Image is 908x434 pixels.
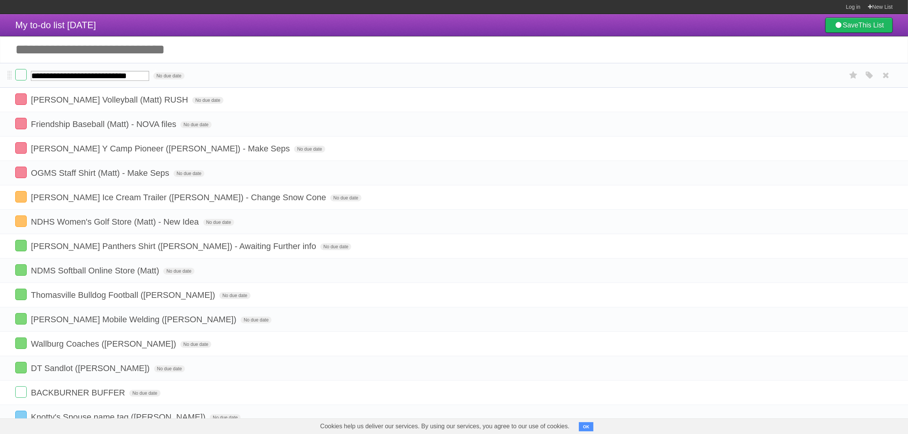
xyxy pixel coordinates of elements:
[180,121,211,128] span: No due date
[31,217,201,227] span: NDHS Women's Golf Store (Matt) - New Idea
[858,21,884,29] b: This List
[15,93,27,105] label: Done
[15,386,27,398] label: Done
[15,20,96,30] span: My to-do list [DATE]
[174,170,204,177] span: No due date
[15,240,27,251] label: Done
[294,146,325,153] span: No due date
[203,219,234,226] span: No due date
[31,388,127,397] span: BACKBURNER BUFFER
[320,243,351,250] span: No due date
[31,144,292,153] span: [PERSON_NAME] Y Camp Pioneer ([PERSON_NAME]) - Make Seps
[154,365,185,372] span: No due date
[163,268,194,275] span: No due date
[15,167,27,178] label: Done
[15,191,27,203] label: Done
[15,313,27,325] label: Done
[15,411,27,422] label: Done
[15,142,27,154] label: Done
[31,168,171,178] span: OGMS Staff Shirt (Matt) - Make Seps
[219,292,250,299] span: No due date
[846,69,861,82] label: Star task
[192,97,223,104] span: No due date
[31,266,161,275] span: NDMS Softball Online Store (Matt)
[15,215,27,227] label: Done
[31,339,178,349] span: Wallburg Coaches ([PERSON_NAME])
[15,264,27,276] label: Done
[15,69,27,80] label: Done
[241,317,272,323] span: No due date
[210,414,241,421] span: No due date
[31,95,190,104] span: [PERSON_NAME] Volleyball (Matt) RUSH
[31,412,207,422] span: Knotty's Spouse name tag ([PERSON_NAME])
[31,119,178,129] span: Friendship Baseball (Matt) - NOVA files
[153,72,184,79] span: No due date
[31,193,328,202] span: [PERSON_NAME] Ice Cream Trailer ([PERSON_NAME]) - Change Snow Cone
[31,363,151,373] span: DT Sandlot ([PERSON_NAME])
[15,362,27,373] label: Done
[31,315,238,324] span: [PERSON_NAME] Mobile Welding ([PERSON_NAME])
[15,289,27,300] label: Done
[330,194,361,201] span: No due date
[31,290,217,300] span: Thomasville Bulldog Football ([PERSON_NAME])
[313,419,577,434] span: Cookies help us deliver our services. By using our services, you agree to our use of cookies.
[180,341,211,348] span: No due date
[31,241,318,251] span: [PERSON_NAME] Panthers Shirt ([PERSON_NAME]) - Awaiting Further info
[15,118,27,129] label: Done
[129,390,160,397] span: No due date
[825,18,893,33] a: SaveThis List
[579,422,594,431] button: OK
[15,338,27,349] label: Done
